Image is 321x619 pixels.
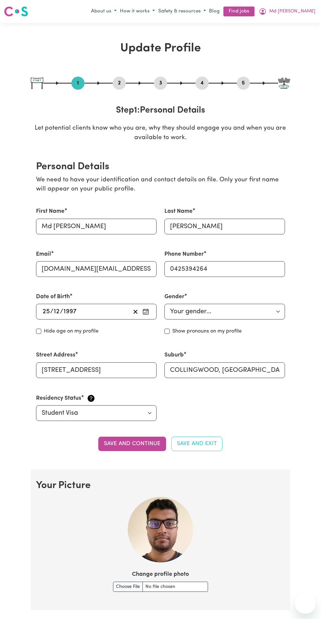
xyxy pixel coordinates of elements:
button: Go to step 3 [154,79,167,87]
label: Change profile photo [132,570,189,579]
iframe: Button to launch messaging window [295,593,316,614]
h3: Step 1 : Personal Details [31,105,291,116]
button: Go to step 4 [196,79,209,87]
label: Email [36,250,51,259]
h2: Personal Details [36,161,285,173]
span: / [60,308,63,315]
button: About us [89,6,118,17]
button: Go to step 1 [71,79,85,87]
input: e.g. North Bondi, New South Wales [164,362,285,378]
a: Blog [208,7,221,17]
input: -- [42,307,50,317]
label: Street Address [36,351,75,359]
label: Suburb [164,351,184,359]
label: Date of Birth [36,293,70,301]
label: Hide age on my profile [44,327,99,335]
button: How it works [118,6,157,17]
span: Md [PERSON_NAME] [269,8,315,15]
h2: Your Picture [36,480,285,492]
h1: Update Profile [31,41,291,56]
label: Show pronouns on my profile [172,327,242,335]
label: Residency Status [36,394,81,403]
label: Gender [164,293,184,301]
button: Safety & resources [157,6,208,17]
span: / [50,308,53,315]
p: Let potential clients know who you are, why they should engage you and when you are available to ... [31,124,291,143]
a: Careseekers logo [4,4,28,19]
button: Go to step 2 [113,79,126,87]
button: My Account [257,6,317,17]
label: Last Name [164,207,193,216]
img: Your current profile image [128,497,193,562]
p: We need to have your identification and contact details on file. Only your first name will appear... [36,175,285,194]
button: Save and continue [98,437,166,451]
button: Save and Exit [171,437,222,451]
a: Find jobs [223,7,255,17]
input: ---- [63,307,77,317]
input: -- [53,307,60,317]
button: Go to step 5 [237,79,250,87]
label: First Name [36,207,65,216]
img: Careseekers logo [4,6,28,17]
label: Phone Number [164,250,204,259]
